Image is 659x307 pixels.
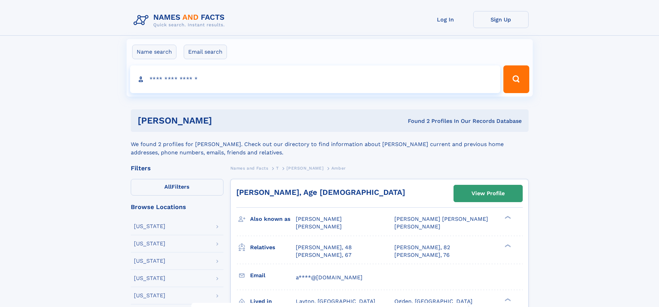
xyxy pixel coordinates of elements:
label: Filters [131,179,223,196]
a: Log In [418,11,473,28]
img: Logo Names and Facts [131,11,230,30]
div: ❯ [503,297,511,302]
div: ❯ [503,243,511,248]
span: Layton, [GEOGRAPHIC_DATA] [296,298,375,305]
button: Search Button [503,65,529,93]
div: Browse Locations [131,204,223,210]
a: Sign Up [473,11,529,28]
input: search input [130,65,501,93]
a: [PERSON_NAME], 76 [394,251,450,259]
div: We found 2 profiles for [PERSON_NAME]. Check out our directory to find information about [PERSON_... [131,132,529,157]
span: [PERSON_NAME] [286,166,323,171]
a: [PERSON_NAME], 67 [296,251,351,259]
a: T [276,164,279,172]
span: Amber [331,166,346,171]
div: ❯ [503,215,511,220]
label: Email search [184,45,227,59]
span: [PERSON_NAME] [PERSON_NAME] [394,216,488,222]
div: View Profile [472,186,505,201]
a: [PERSON_NAME], 48 [296,244,352,251]
label: Name search [132,45,176,59]
div: [US_STATE] [134,224,165,229]
span: [PERSON_NAME] [394,223,440,230]
div: [US_STATE] [134,241,165,246]
h3: Relatives [250,242,296,253]
a: Names and Facts [230,164,268,172]
div: [US_STATE] [134,293,165,298]
div: Found 2 Profiles In Our Records Database [310,117,522,125]
h1: [PERSON_NAME] [138,116,310,125]
span: T [276,166,279,171]
div: [US_STATE] [134,258,165,264]
h3: Email [250,270,296,281]
div: Filters [131,165,223,171]
span: All [164,183,172,190]
a: View Profile [454,185,522,202]
span: Ogden, [GEOGRAPHIC_DATA] [394,298,473,305]
h3: Also known as [250,213,296,225]
span: [PERSON_NAME] [296,223,342,230]
a: [PERSON_NAME], 82 [394,244,450,251]
a: [PERSON_NAME] [286,164,323,172]
div: [US_STATE] [134,276,165,281]
a: [PERSON_NAME], Age [DEMOGRAPHIC_DATA] [236,188,405,197]
span: [PERSON_NAME] [296,216,342,222]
